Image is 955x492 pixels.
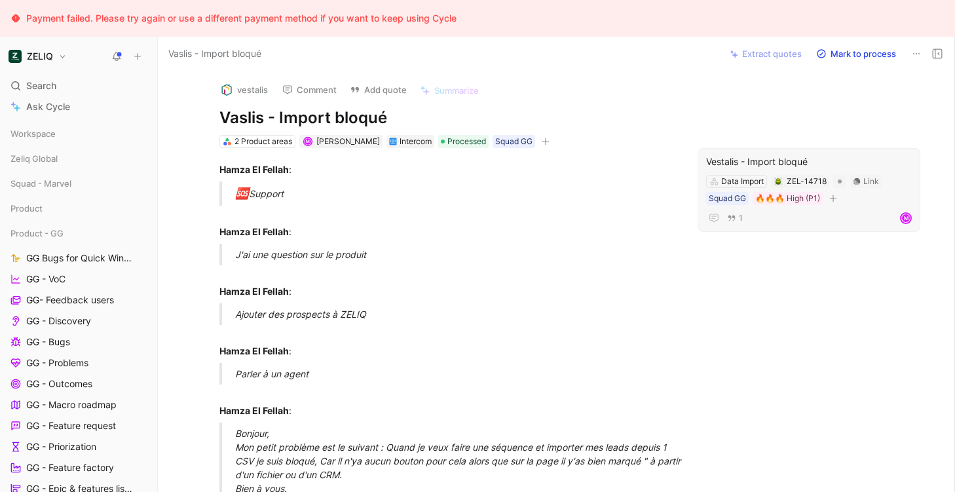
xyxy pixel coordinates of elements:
[219,226,289,237] strong: Hamza El Fellah
[26,356,88,369] span: GG - Problems
[5,149,152,168] div: Zeliq Global
[447,135,486,148] span: Processed
[344,81,413,99] button: Add quote
[5,395,152,415] a: GG - Macro roadmap
[235,307,688,321] div: Ajouter des prospects à ZELIQ
[5,223,152,243] div: Product - GG
[26,461,114,474] span: GG - Feature factory
[5,353,152,373] a: GG - Problems
[26,314,91,328] span: GG - Discovery
[5,174,152,197] div: Squad - Marvel
[5,97,152,117] a: Ask Cycle
[235,185,688,202] div: Support
[5,47,70,66] button: ZELIQZELIQ
[219,330,673,358] div: :
[10,177,71,190] span: Squad - Marvel
[774,177,783,186] button: 🪲
[5,199,152,222] div: Product
[219,345,289,356] strong: Hamza El Fellah
[26,78,56,94] span: Search
[5,332,152,352] a: GG - Bugs
[863,175,879,188] div: Link
[276,81,343,99] button: Comment
[219,107,673,128] h1: Vaslis - Import bloqué
[304,138,311,145] div: M
[234,135,292,148] div: 2 Product areas
[26,419,116,432] span: GG - Feature request
[434,85,479,96] span: Summarize
[10,127,56,140] span: Workspace
[5,76,152,96] div: Search
[219,164,289,175] strong: Hamza El Fellah
[316,136,380,146] span: [PERSON_NAME]
[787,175,827,188] div: ZEL-14718
[706,154,912,170] div: Vestalis - Import bloqué
[219,405,289,416] strong: Hamza El Fellah
[235,187,249,200] span: 🆘
[219,271,673,298] div: :
[5,458,152,478] a: GG - Feature factory
[10,202,43,215] span: Product
[168,46,261,62] span: Vaslis - Import bloqué
[214,80,274,100] button: logovestalis
[26,10,457,26] div: Payment failed. Please try again or use a different payment method if you want to keep using Cycle
[721,175,764,188] div: Data Import
[495,135,533,148] div: Squad GG
[414,81,485,100] button: Summarize
[438,135,489,148] div: Processed
[5,124,152,143] div: Workspace
[26,252,136,265] span: GG Bugs for Quick Wins days
[10,152,58,165] span: Zeliq Global
[755,192,820,205] div: 🔥🔥🔥 High (P1)
[5,290,152,310] a: GG- Feedback users
[5,199,152,218] div: Product
[5,248,152,268] a: GG Bugs for Quick Wins days
[5,416,152,436] a: GG - Feature request
[26,335,70,349] span: GG - Bugs
[26,440,96,453] span: GG - Priorization
[219,211,673,238] div: :
[5,149,152,172] div: Zeliq Global
[219,162,673,176] div: :
[26,273,66,286] span: GG - VoC
[26,293,114,307] span: GG- Feedback users
[901,214,910,223] div: M
[10,227,64,240] span: Product - GG
[26,99,70,115] span: Ask Cycle
[220,83,233,96] img: logo
[5,374,152,394] a: GG - Outcomes
[219,286,289,297] strong: Hamza El Fellah
[26,398,117,411] span: GG - Macro roadmap
[739,214,743,222] span: 1
[5,437,152,457] a: GG - Priorization
[400,135,432,148] div: Intercom
[774,178,782,185] img: 🪲
[709,192,746,205] div: Squad GG
[235,367,688,381] div: Parler à un agent
[26,377,92,390] span: GG - Outcomes
[5,269,152,289] a: GG - VoC
[219,390,673,417] div: :
[235,248,688,261] div: J'ai une question sur le produit
[5,174,152,193] div: Squad - Marvel
[27,50,53,62] h1: ZELIQ
[5,311,152,331] a: GG - Discovery
[9,50,22,63] img: ZELIQ
[724,211,745,225] button: 1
